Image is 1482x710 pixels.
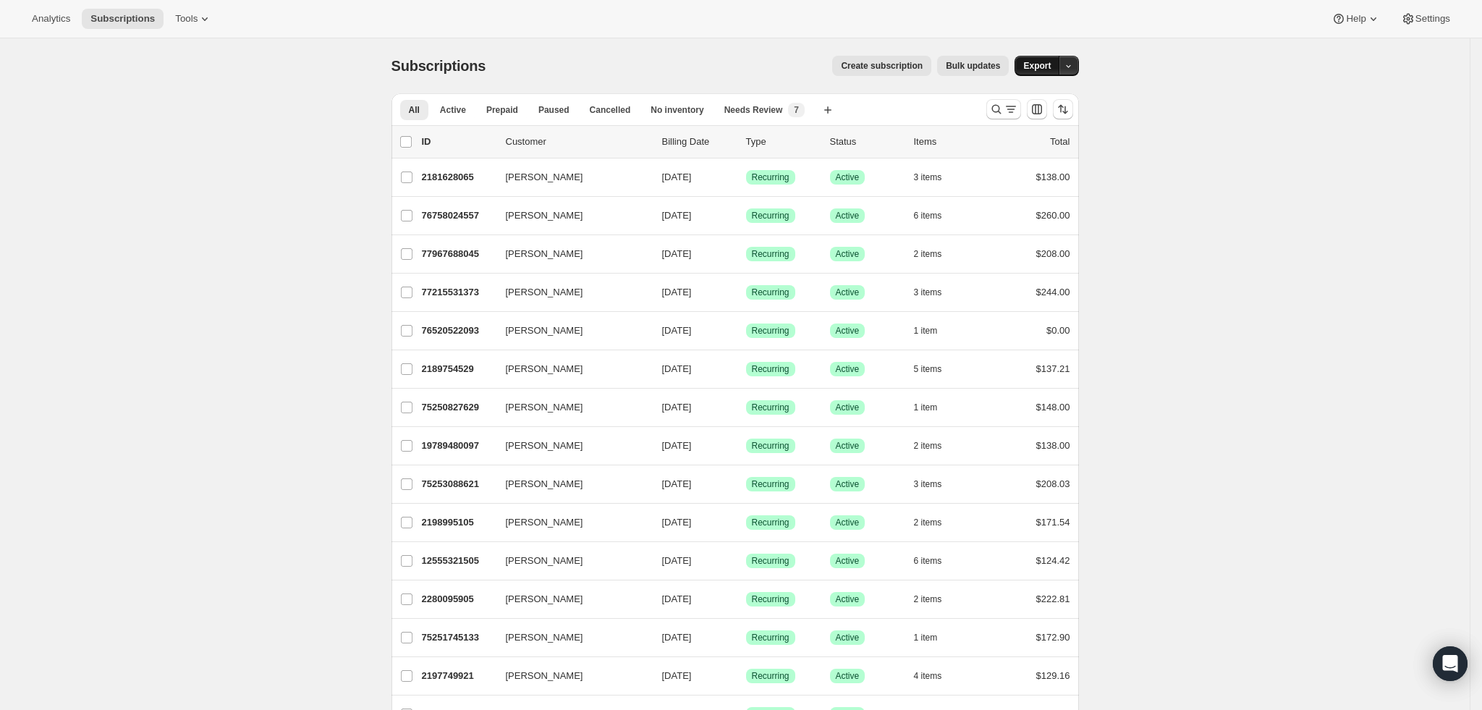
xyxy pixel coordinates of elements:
[836,248,860,260] span: Active
[506,400,583,415] span: [PERSON_NAME]
[422,439,494,453] p: 19789480097
[914,321,954,341] button: 1 item
[662,632,692,643] span: [DATE]
[662,248,692,259] span: [DATE]
[914,670,942,682] span: 4 items
[506,477,583,491] span: [PERSON_NAME]
[836,287,860,298] span: Active
[497,588,642,611] button: [PERSON_NAME]
[914,666,958,686] button: 4 items
[794,104,799,116] span: 7
[422,589,1070,609] div: 2280095905[PERSON_NAME][DATE]SuccessRecurringSuccessActive2 items$222.81
[752,670,789,682] span: Recurring
[1050,135,1070,149] p: Total
[914,478,942,490] span: 3 items
[497,358,642,381] button: [PERSON_NAME]
[662,478,692,489] span: [DATE]
[914,244,958,264] button: 2 items
[422,135,494,149] p: ID
[914,555,942,567] span: 6 items
[422,400,494,415] p: 75250827629
[914,210,942,221] span: 6 items
[1036,670,1070,681] span: $129.16
[914,397,954,418] button: 1 item
[497,473,642,496] button: [PERSON_NAME]
[1036,593,1070,604] span: $222.81
[662,363,692,374] span: [DATE]
[830,135,902,149] p: Status
[497,511,642,534] button: [PERSON_NAME]
[422,244,1070,264] div: 77967688045[PERSON_NAME][DATE]SuccessRecurringSuccessActive2 items$208.00
[422,592,494,607] p: 2280095905
[752,287,789,298] span: Recurring
[752,248,789,260] span: Recurring
[836,670,860,682] span: Active
[662,517,692,528] span: [DATE]
[752,363,789,375] span: Recurring
[914,474,958,494] button: 3 items
[752,593,789,605] span: Recurring
[422,359,1070,379] div: 2189754529[PERSON_NAME][DATE]SuccessRecurringSuccessActive5 items$137.21
[914,206,958,226] button: 6 items
[836,172,860,183] span: Active
[1036,440,1070,451] span: $138.00
[175,13,198,25] span: Tools
[752,517,789,528] span: Recurring
[914,440,942,452] span: 2 items
[422,515,494,530] p: 2198995105
[836,593,860,605] span: Active
[914,551,958,571] button: 6 items
[506,630,583,645] span: [PERSON_NAME]
[914,325,938,337] span: 1 item
[752,210,789,221] span: Recurring
[422,208,494,223] p: 76758024557
[422,669,494,683] p: 2197749921
[1036,210,1070,221] span: $260.00
[832,56,931,76] button: Create subscription
[1346,13,1365,25] span: Help
[1392,9,1459,29] button: Settings
[836,440,860,452] span: Active
[914,593,942,605] span: 2 items
[662,402,692,413] span: [DATE]
[914,172,942,183] span: 3 items
[497,664,642,688] button: [PERSON_NAME]
[914,402,938,413] span: 1 item
[422,666,1070,686] div: 2197749921[PERSON_NAME][DATE]SuccessRecurringSuccessActive4 items$129.16
[497,626,642,649] button: [PERSON_NAME]
[506,208,583,223] span: [PERSON_NAME]
[914,287,942,298] span: 3 items
[422,206,1070,226] div: 76758024557[PERSON_NAME][DATE]SuccessRecurringSuccessActive6 items$260.00
[422,630,494,645] p: 75251745133
[914,359,958,379] button: 5 items
[1036,517,1070,528] span: $171.54
[497,281,642,304] button: [PERSON_NAME]
[391,58,486,74] span: Subscriptions
[662,172,692,182] span: [DATE]
[422,167,1070,187] div: 2181628065[PERSON_NAME][DATE]SuccessRecurringSuccessActive3 items$138.00
[651,104,703,116] span: No inventory
[841,60,923,72] span: Create subscription
[836,402,860,413] span: Active
[662,555,692,566] span: [DATE]
[422,512,1070,533] div: 2198995105[PERSON_NAME][DATE]SuccessRecurringSuccessActive2 items$171.54
[1027,99,1047,119] button: Customize table column order and visibility
[506,285,583,300] span: [PERSON_NAME]
[724,104,783,116] span: Needs Review
[506,439,583,453] span: [PERSON_NAME]
[946,60,1000,72] span: Bulk updates
[497,166,642,189] button: [PERSON_NAME]
[506,135,651,149] p: Customer
[506,247,583,261] span: [PERSON_NAME]
[90,13,155,25] span: Subscriptions
[1036,632,1070,643] span: $172.90
[662,593,692,604] span: [DATE]
[422,474,1070,494] div: 75253088621[PERSON_NAME][DATE]SuccessRecurringSuccessActive3 items$208.03
[836,632,860,643] span: Active
[816,100,839,120] button: Create new view
[506,515,583,530] span: [PERSON_NAME]
[166,9,221,29] button: Tools
[497,549,642,572] button: [PERSON_NAME]
[914,282,958,303] button: 3 items
[422,554,494,568] p: 12555321505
